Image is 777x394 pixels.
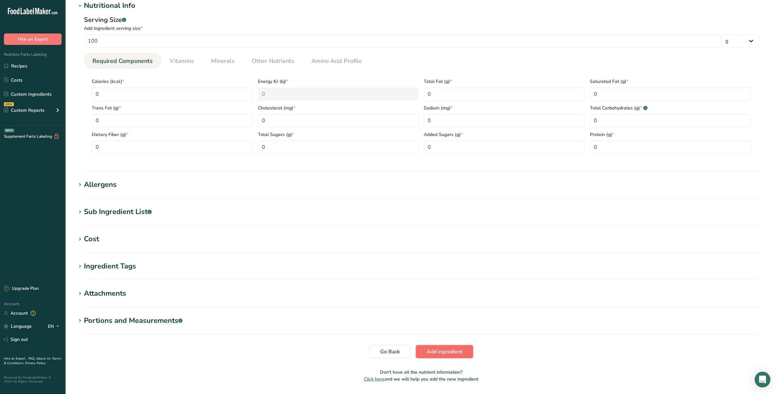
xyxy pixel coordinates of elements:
a: Hire an Expert . [4,356,27,361]
span: Minerals [211,57,235,66]
div: Upgrade Plan [4,286,39,292]
div: NEW [4,102,14,106]
input: Type your serving size here [84,34,721,48]
span: Total Carbohydrates (g) [590,105,751,111]
a: FAQ . [29,356,36,361]
div: Custom Reports [4,107,45,114]
div: Portions and Measurements [84,315,183,326]
span: Saturated Fat (g) [590,78,751,85]
button: Hire an Expert [4,33,62,45]
span: Dietary Fiber (g) [92,131,253,138]
a: Privacy Policy [25,361,46,365]
div: Powered By FoodLabelMaker © 2025 All Rights Reserved [4,376,62,384]
span: Sodium (mg) [424,105,585,111]
div: Cost [84,234,99,245]
button: Go Back [369,345,411,358]
span: Protein (g) [590,131,751,138]
a: About Us . [36,356,52,361]
div: Sub Ingredient List [84,207,152,217]
span: Total Fat (g) [424,78,585,85]
div: Attachments [84,288,126,299]
span: Energy KJ (kj) [258,78,419,85]
span: Add ingredient [427,348,462,356]
span: Go Back [380,348,400,356]
div: Open Intercom Messenger [755,372,770,387]
div: Serving Size [84,15,759,25]
div: BETA [4,128,14,132]
span: Vitamins [170,57,194,66]
span: Added Sugars (g) [424,131,585,138]
div: Nutritional Info [84,0,135,11]
span: Click here [364,376,385,382]
span: Amino Acid Profile [311,57,362,66]
button: Add ingredient [416,345,473,358]
a: Language [4,321,32,332]
div: Add ingredient serving size [84,25,759,32]
div: Ingredient Tags [84,261,136,272]
span: Calories (kcal) [92,78,253,85]
span: Trans Fat (g) [92,105,253,111]
span: Total Sugars (g) [258,131,419,138]
a: Terms & Conditions . [4,356,61,365]
p: Don't have all the nutrient information? [76,369,767,376]
span: Cholesterol (mg) [258,105,419,111]
p: and we will help you add the new ingredient [76,376,767,383]
span: Required Components [92,57,153,66]
div: EN [48,323,62,330]
div: Allergens [84,179,117,190]
span: Other Nutrients [252,57,294,66]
